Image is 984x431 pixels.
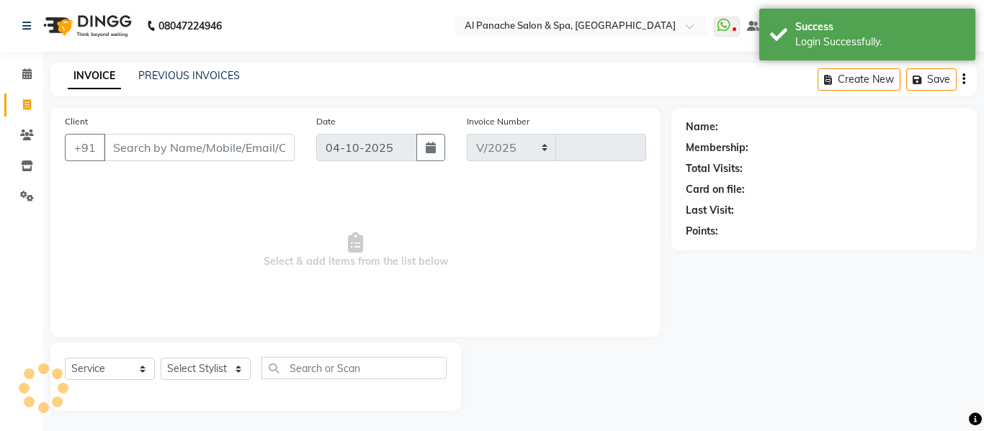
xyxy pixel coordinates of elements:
b: 08047224946 [158,6,222,46]
button: +91 [65,134,105,161]
input: Search by Name/Mobile/Email/Code [104,134,295,161]
img: logo [37,6,135,46]
div: Success [795,19,965,35]
a: PREVIOUS INVOICES [138,69,240,82]
button: Save [906,68,957,91]
div: Name: [686,119,718,135]
button: Create New [818,68,900,91]
div: Card on file: [686,182,745,197]
div: Points: [686,224,718,239]
label: Client [65,115,88,128]
a: INVOICE [68,63,121,89]
input: Search or Scan [261,357,447,379]
label: Invoice Number [467,115,529,128]
span: Select & add items from the list below [65,178,646,322]
div: Membership: [686,140,748,155]
div: Login Successfully. [795,35,965,50]
div: Last Visit: [686,203,734,218]
div: Total Visits: [686,161,743,176]
label: Date [316,115,336,128]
